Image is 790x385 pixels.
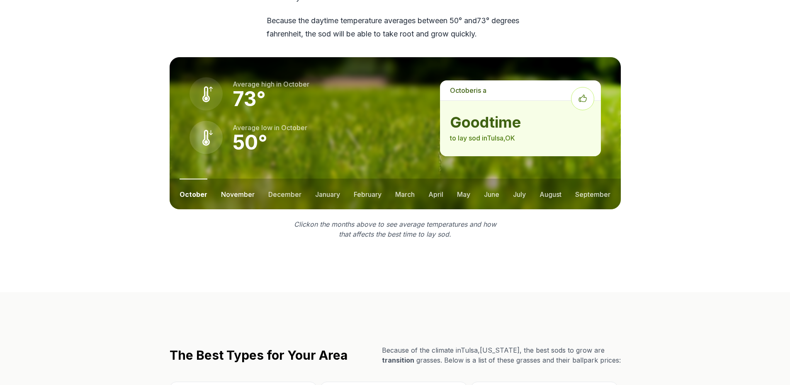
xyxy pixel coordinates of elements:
[450,114,591,131] strong: good time
[180,179,207,209] button: october
[267,14,524,41] p: Because the daytime temperature averages between 50 ° and 73 ° degrees fahrenheit, the sod will b...
[233,130,267,155] strong: 50 °
[221,179,255,209] button: november
[354,179,382,209] button: february
[450,86,476,94] span: october
[540,179,562,209] button: august
[289,219,501,239] p: Click on the months above to see average temperatures and how that affects the best time to lay sod.
[382,356,414,364] span: transition
[484,179,499,209] button: june
[450,133,591,143] p: to lay sod in Tulsa , OK
[382,345,621,365] p: Because of the climate in Tulsa , [US_STATE] , the best sods to grow are grasses. Below is a list...
[457,179,470,209] button: may
[315,179,340,209] button: january
[268,179,301,209] button: december
[281,123,307,132] span: october
[513,179,526,209] button: july
[233,87,266,111] strong: 73 °
[428,179,443,209] button: april
[233,79,309,89] p: Average high in
[283,80,309,88] span: october
[233,123,307,133] p: Average low in
[170,348,348,363] h2: The Best Types for Your Area
[440,80,600,100] p: is a
[575,179,610,209] button: september
[395,179,415,209] button: march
